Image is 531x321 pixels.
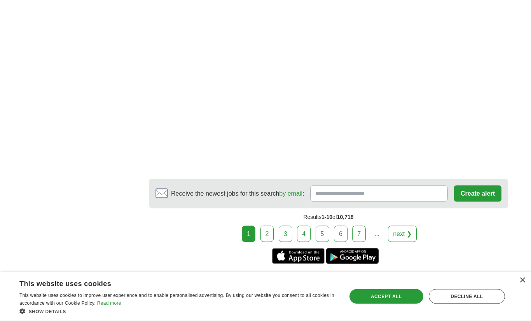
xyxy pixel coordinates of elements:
div: 1 [242,226,255,242]
span: Show details [29,309,66,314]
div: Show details [19,307,337,315]
a: by email [279,190,302,197]
div: ... [369,226,385,242]
a: 3 [279,226,292,242]
span: 10,718 [337,214,354,220]
a: 4 [297,226,311,242]
a: 6 [334,226,348,242]
iframe: Sign in with Google Dialog [371,8,523,115]
div: Results of [149,208,508,226]
a: Read more, opens a new window [97,300,121,306]
div: Accept all [349,289,423,304]
span: Receive the newest jobs for this search : [171,189,304,198]
a: Get the iPhone app [272,248,325,264]
span: This website uses cookies to improve user experience and to enable personalised advertising. By u... [19,293,334,306]
a: 7 [352,226,366,242]
a: next ❯ [388,226,417,242]
div: This website uses cookies [19,277,317,288]
a: 2 [260,226,274,242]
a: Get the Android app [326,248,379,264]
button: Create alert [454,186,501,202]
a: 5 [316,226,329,242]
div: Close [519,278,525,283]
div: Decline all [429,289,505,304]
span: 1-10 [321,214,332,220]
